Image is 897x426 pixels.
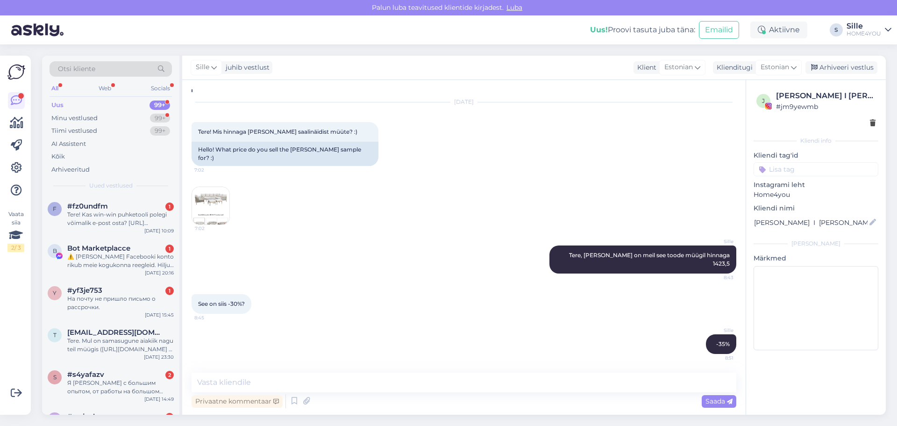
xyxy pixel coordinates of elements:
[67,202,108,210] span: #fz0undfm
[67,295,174,311] div: На почту не пришло письмо о рассрочки.
[716,340,730,347] span: -35%
[830,23,843,36] div: S
[165,202,174,211] div: 1
[165,287,174,295] div: 1
[590,25,608,34] b: Uus!
[144,396,174,403] div: [DATE] 14:49
[51,114,98,123] div: Minu vestlused
[762,97,765,104] span: j
[7,244,24,252] div: 2 / 3
[754,151,878,160] p: Kliendi tag'id
[754,190,878,200] p: Home4you
[847,22,891,37] a: SilleHOME4YOU
[67,328,164,337] span: tambet1@gmail.com
[67,412,107,421] span: #rmjzpbpp
[664,62,693,72] span: Estonian
[698,274,733,281] span: 8:43
[754,137,878,145] div: Kliendi info
[847,22,881,30] div: Sille
[192,142,378,166] div: Hello! What price do you sell the [PERSON_NAME] sample for? :)
[144,227,174,234] div: [DATE] 10:09
[504,3,525,12] span: Luba
[51,101,64,110] div: Uus
[776,101,876,112] div: # jm9yewmb
[194,166,229,173] span: 7:02
[198,128,357,135] span: Tere! Mis hinnaga [PERSON_NAME] saalinäidist müüte? :)
[698,327,733,334] span: Sille
[67,337,174,354] div: Tere. Mul on samasugune aiakiik nagu teil müügis ([URL][DOMAIN_NAME] ). [PERSON_NAME] uusi istmek...
[754,180,878,190] p: Instagrami leht
[53,374,57,381] span: s
[698,238,733,245] span: Sille
[89,181,133,190] span: Uued vestlused
[51,165,90,174] div: Arhiveeritud
[58,64,95,74] span: Otsi kliente
[590,24,695,36] div: Proovi tasuta juba täna:
[192,98,736,106] div: [DATE]
[145,311,174,318] div: [DATE] 15:45
[754,162,878,176] input: Lisa tag
[50,82,60,94] div: All
[149,82,172,94] div: Socials
[754,239,878,248] div: [PERSON_NAME]
[53,205,57,212] span: f
[705,397,733,405] span: Saada
[699,21,739,39] button: Emailid
[776,90,876,101] div: [PERSON_NAME] I [PERSON_NAME]
[7,210,24,252] div: Vaata siia
[144,354,174,361] div: [DATE] 23:30
[67,244,130,253] span: Bot Marketplacce
[67,253,174,269] div: ⚠️ [PERSON_NAME] Facebooki konto rikub meie kogukonna reegleid. Hiljuti on meie süsteem saanud ka...
[194,314,229,321] span: 8:45
[165,413,174,421] div: 2
[165,245,174,253] div: 1
[67,210,174,227] div: Tere! Kas win-win puhketooli polegi võimalik e-post osta? [URL][DOMAIN_NAME][PERSON_NAME]
[67,286,102,295] span: #yf3je753
[67,370,104,379] span: #s4yafazv
[713,63,753,72] div: Klienditugi
[761,62,789,72] span: Estonian
[51,139,86,149] div: AI Assistent
[51,152,65,161] div: Kõik
[97,82,113,94] div: Web
[698,354,733,361] span: 8:51
[222,63,270,72] div: juhib vestlust
[51,126,97,136] div: Tiimi vestlused
[569,252,731,267] span: Tere, [PERSON_NAME] on meil see toode müügil hinnaga 1423,5
[750,22,807,38] div: Aktiivne
[847,30,881,37] div: HOME4YOU
[150,114,170,123] div: 99+
[149,101,170,110] div: 99+
[53,332,57,339] span: t
[196,62,209,72] span: Sille
[634,63,656,72] div: Klient
[805,61,877,74] div: Arhiveeri vestlus
[53,289,57,296] span: y
[754,253,878,263] p: Märkmed
[145,269,174,276] div: [DATE] 20:16
[195,225,230,232] span: 7:02
[754,217,868,228] input: Lisa nimi
[67,379,174,396] div: Я [PERSON_NAME] с большим опытом, от работы на большом прозизводстве до собственного ателье
[192,395,283,408] div: Privaatne kommentaar
[150,126,170,136] div: 99+
[165,371,174,379] div: 2
[53,247,57,254] span: B
[7,63,25,81] img: Askly Logo
[192,187,229,224] img: Attachment
[198,300,245,307] span: See on siis -30%?
[754,203,878,213] p: Kliendi nimi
